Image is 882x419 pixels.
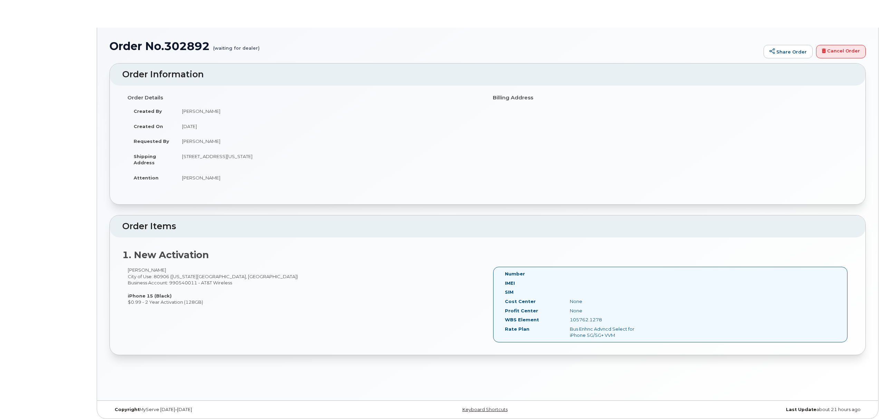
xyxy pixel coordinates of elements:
small: (waiting for dealer) [213,40,260,51]
h1: Order No.302892 [109,40,760,52]
strong: Attention [134,175,159,181]
label: Rate Plan [505,326,529,332]
label: WBS Element [505,316,539,323]
div: Bus Enhnc Advncd Select for iPhone 5G/5G+ VVM [565,326,656,339]
div: 105762.1278 [565,316,656,323]
strong: 1. New Activation [122,249,209,261]
td: [STREET_ADDRESS][US_STATE] [176,149,482,170]
h2: Order Items [122,222,853,231]
strong: Created By [134,108,162,114]
h4: Order Details [127,95,482,101]
strong: iPhone 15 (Black) [128,293,172,299]
strong: Created On [134,124,163,129]
a: Share Order [764,45,813,59]
td: [PERSON_NAME] [176,134,482,149]
label: Profit Center [505,308,538,314]
td: [PERSON_NAME] [176,104,482,119]
div: None [565,298,656,305]
a: Keyboard Shortcuts [462,407,508,412]
label: Number [505,271,525,277]
td: [PERSON_NAME] [176,170,482,185]
a: Cancel Order [816,45,866,59]
strong: Last Update [786,407,816,412]
div: [PERSON_NAME] City of Use: 80906 ([US_STATE][GEOGRAPHIC_DATA], [GEOGRAPHIC_DATA]) Business Accoun... [122,267,488,305]
strong: Copyright [115,407,140,412]
div: None [565,308,656,314]
strong: Shipping Address [134,154,156,166]
label: Cost Center [505,298,536,305]
strong: Requested By [134,138,169,144]
label: SIM [505,289,514,295]
h2: Order Information [122,70,853,79]
td: [DATE] [176,119,482,134]
div: MyServe [DATE]–[DATE] [109,407,362,412]
h4: Billing Address [493,95,848,101]
div: about 21 hours ago [614,407,866,412]
label: IMEI [505,280,515,286]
